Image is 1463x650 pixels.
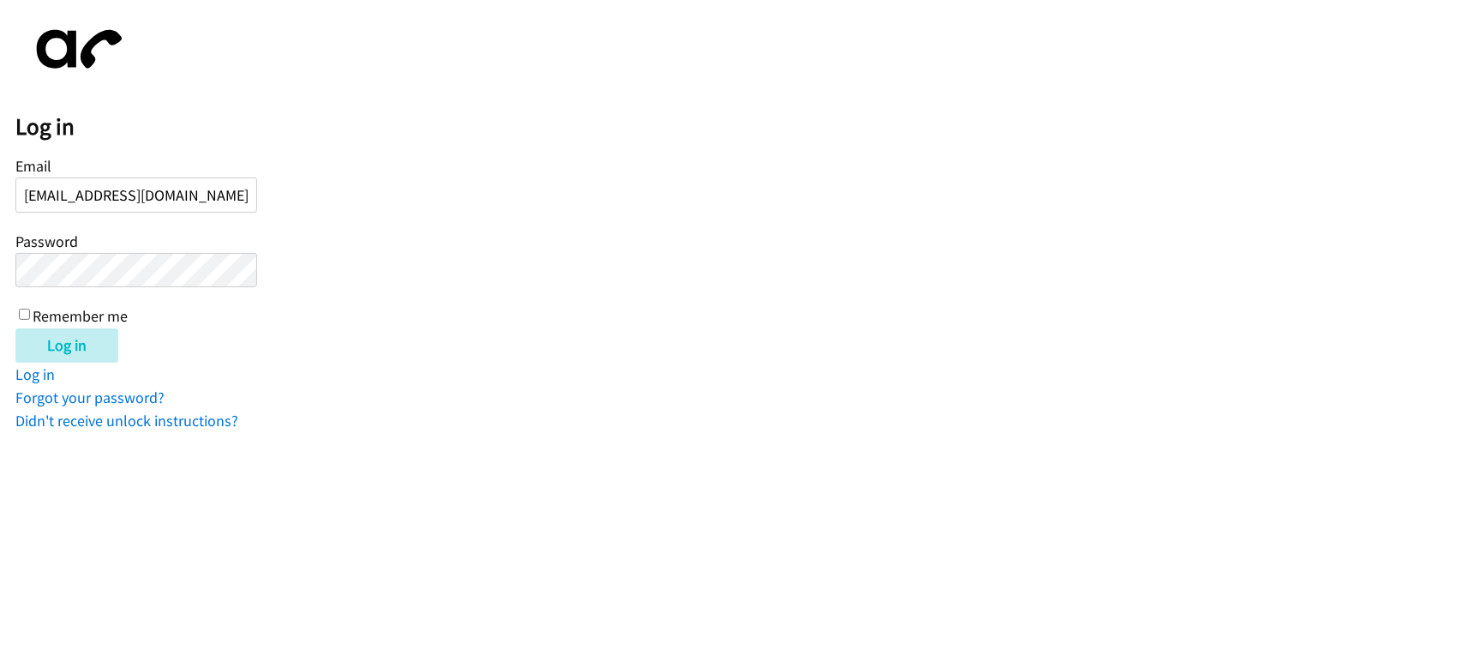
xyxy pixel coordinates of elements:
label: Email [15,156,51,176]
img: aphone-8a226864a2ddd6a5e75d1ebefc011f4aa8f32683c2d82f3fb0802fe031f96514.svg [15,15,135,83]
a: Log in [15,364,55,384]
a: Didn't receive unlock instructions? [15,411,238,430]
h2: Log in [15,112,1463,141]
label: Remember me [33,307,128,327]
input: Log in [15,328,118,363]
label: Password [15,232,78,251]
a: Forgot your password? [15,388,165,407]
